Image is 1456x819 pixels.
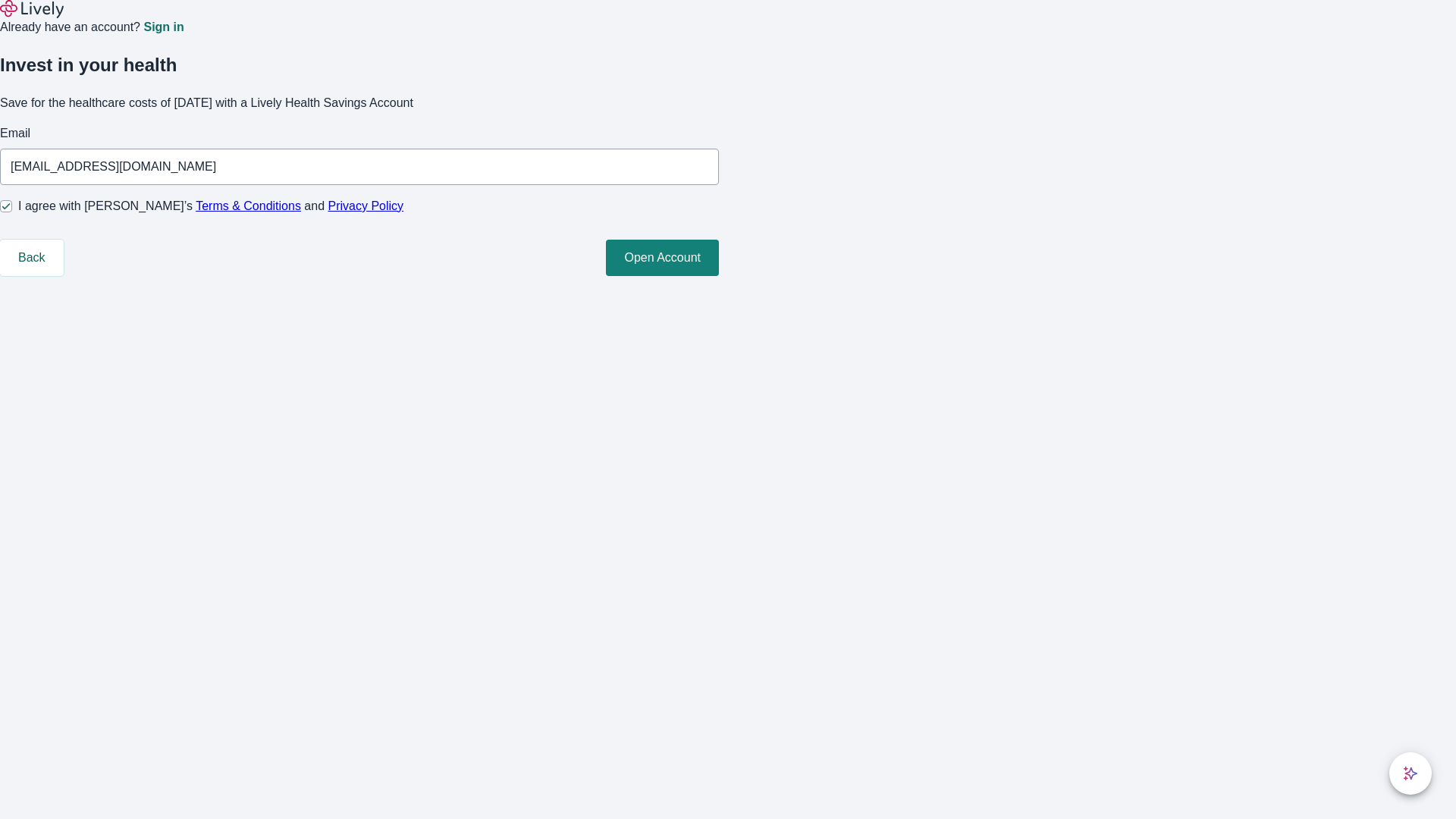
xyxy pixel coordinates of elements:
button: Open Account [606,240,719,276]
svg: Lively AI Assistant [1403,766,1418,781]
a: Privacy Policy [328,199,404,212]
a: Terms & Conditions [196,199,301,212]
button: chat [1389,752,1432,795]
span: I agree with [PERSON_NAME]’s and [18,197,403,215]
a: Sign in [143,21,184,33]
